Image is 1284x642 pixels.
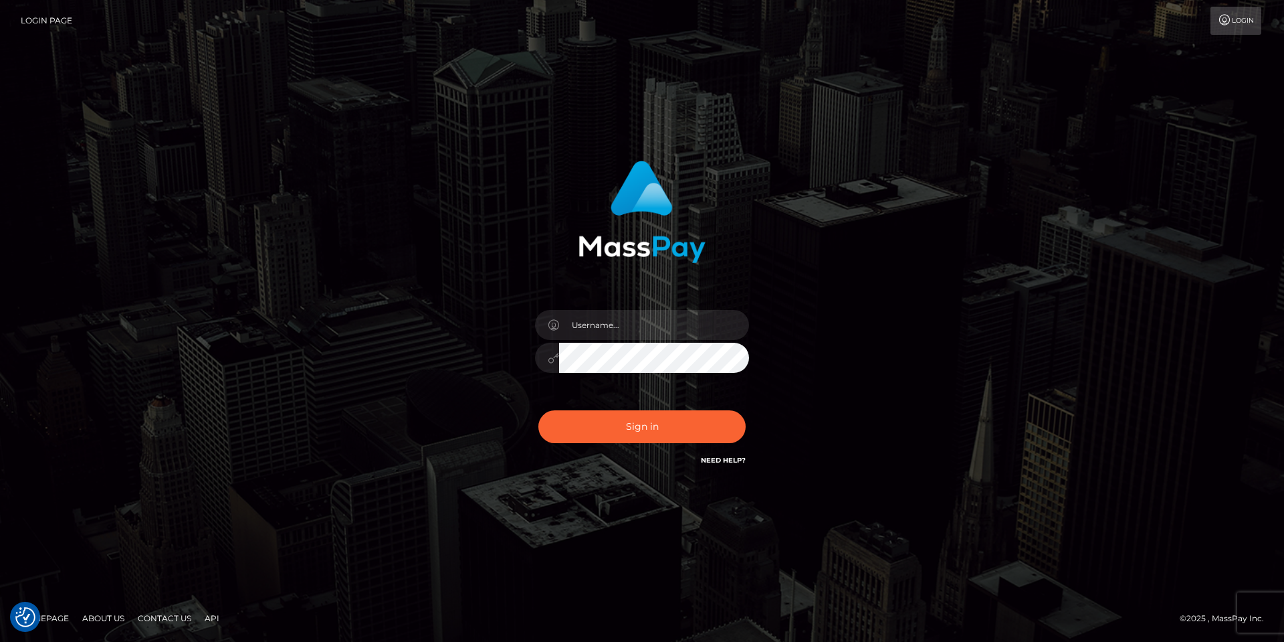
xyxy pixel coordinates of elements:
[199,608,225,629] a: API
[1180,611,1274,626] div: © 2025 , MassPay Inc.
[538,410,746,443] button: Sign in
[1210,7,1261,35] a: Login
[77,608,130,629] a: About Us
[15,607,35,627] button: Consent Preferences
[15,608,74,629] a: Homepage
[21,7,72,35] a: Login Page
[559,310,749,340] input: Username...
[578,161,706,263] img: MassPay Login
[15,607,35,627] img: Revisit consent button
[132,608,197,629] a: Contact Us
[701,456,746,465] a: Need Help?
